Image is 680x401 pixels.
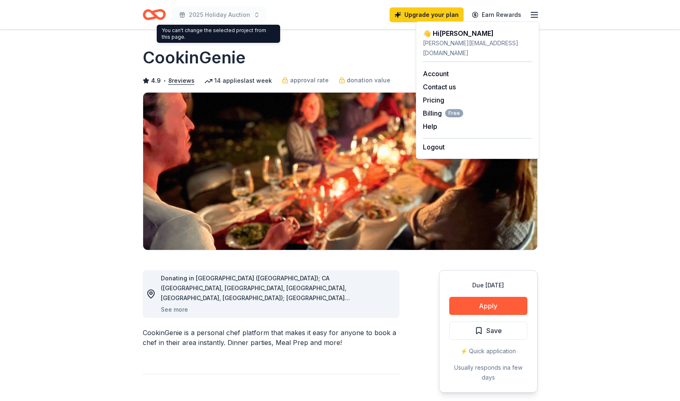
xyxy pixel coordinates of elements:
a: approval rate [282,75,329,85]
span: Billing [423,108,463,118]
div: CookinGenie is a personal chef platform that makes it easy for anyone to book a chef in their are... [143,328,399,347]
div: 14 applies last week [204,76,272,86]
button: Help [423,121,437,131]
button: 8reviews [168,76,195,86]
span: Free [445,109,463,117]
button: BillingFree [423,108,463,118]
a: Home [143,5,166,24]
span: Save [486,325,502,336]
img: Image for CookinGenie [143,93,537,250]
a: Upgrade your plan [390,7,464,22]
button: Contact us [423,82,456,92]
a: donation value [339,75,390,85]
a: Pricing [423,96,444,104]
div: [PERSON_NAME][EMAIL_ADDRESS][DOMAIN_NAME] [423,38,532,58]
span: approval rate [290,75,329,85]
button: Save [449,322,527,340]
span: 4.9 [151,76,161,86]
div: You can't change the selected project from this page. [157,25,280,43]
div: Usually responds in a few days [449,363,527,382]
div: 👋 Hi [PERSON_NAME] [423,28,532,38]
div: ⚡️ Quick application [449,346,527,356]
a: Account [423,70,449,78]
span: 2025 Holiday Auction [189,10,250,20]
span: donation value [347,75,390,85]
button: Apply [449,297,527,315]
div: Due [DATE] [449,280,527,290]
button: See more [161,305,188,315]
button: Logout [423,142,445,152]
span: • [163,77,166,84]
h1: CookinGenie [143,46,246,69]
a: Earn Rewards [467,7,526,22]
button: 2025 Holiday Auction [172,7,267,23]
